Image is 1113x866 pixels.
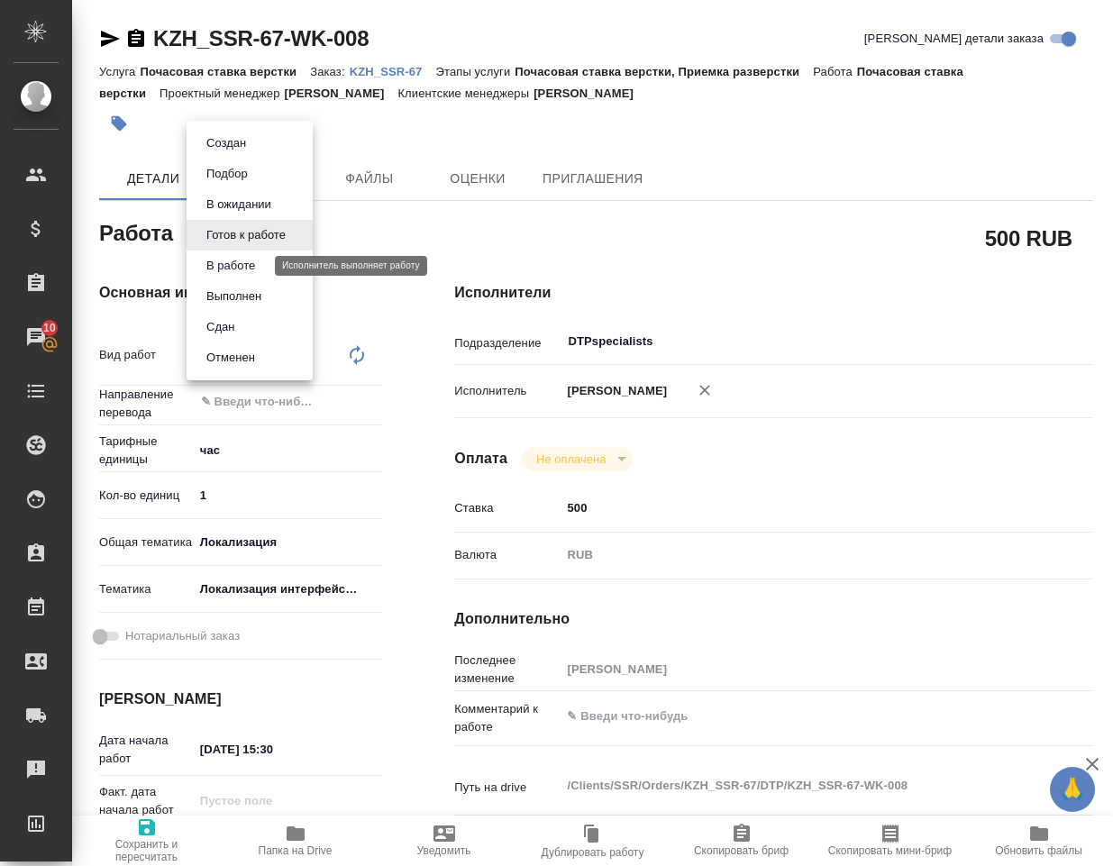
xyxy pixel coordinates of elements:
button: Подбор [201,164,253,184]
button: Сдан [201,317,240,337]
button: Создан [201,133,251,153]
button: В работе [201,256,260,276]
button: В ожидании [201,195,277,214]
button: Готов к работе [201,225,291,245]
button: Выполнен [201,287,267,306]
button: Отменен [201,348,260,368]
